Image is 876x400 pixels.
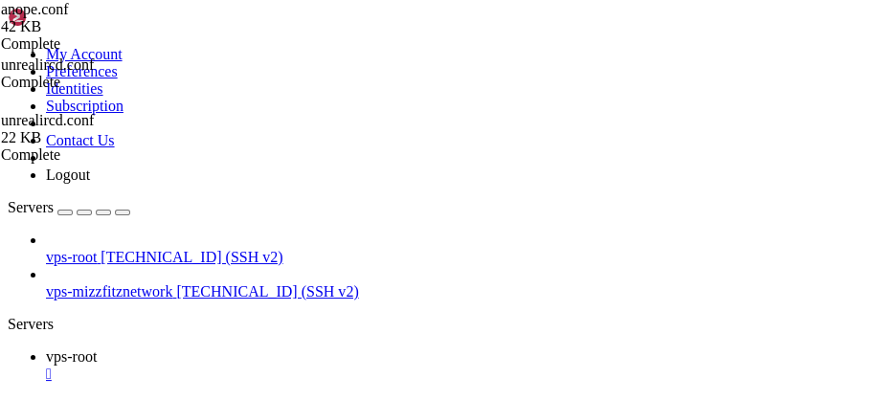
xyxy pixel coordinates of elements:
div: Complete [1,146,191,164]
span: anope.conf [1,1,191,35]
span: unrealircd.conf [1,56,94,73]
div: Complete [1,35,191,53]
span: unrealircd.conf [1,112,94,128]
div: 22 KB [1,129,191,146]
span: unrealircd.conf [1,112,191,146]
div: Complete [1,74,191,91]
div: 42 KB [1,18,191,35]
span: anope.conf [1,1,69,17]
